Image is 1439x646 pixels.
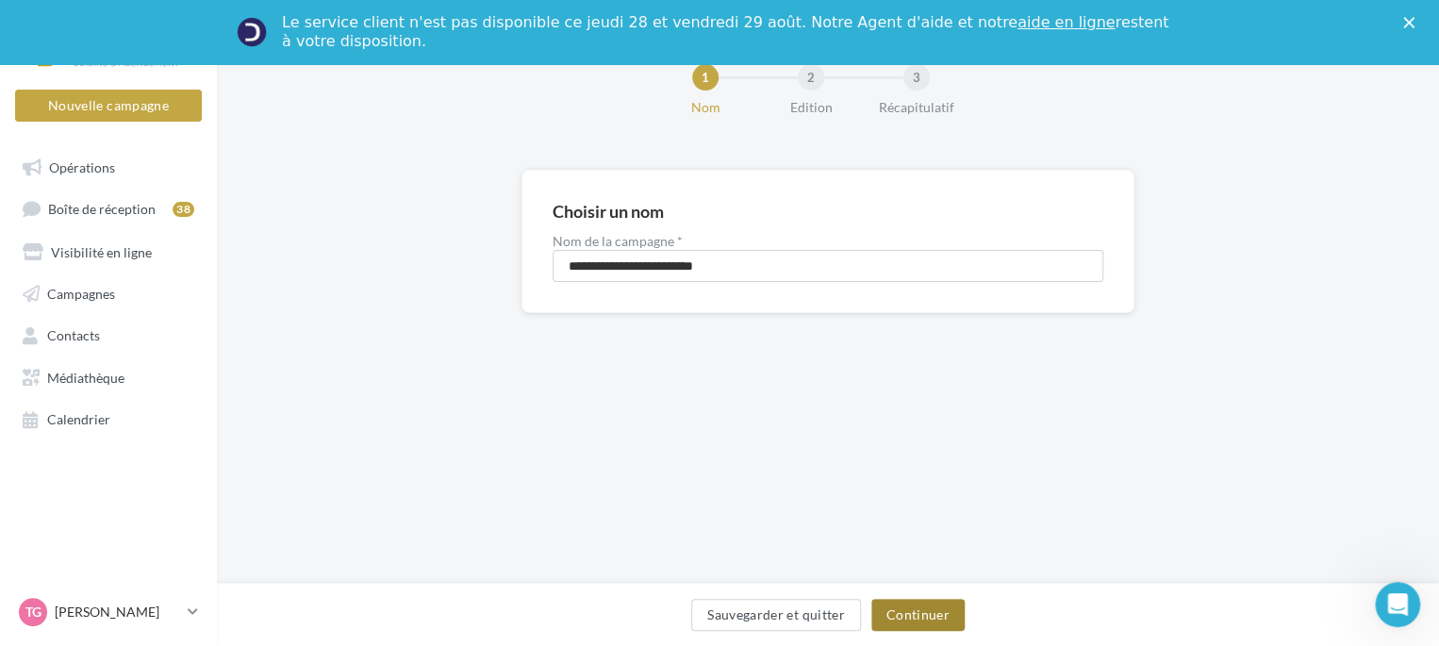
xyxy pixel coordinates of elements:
a: Boîte de réception38 [11,190,206,225]
span: Contacts [47,327,100,343]
div: Edition [751,98,871,117]
div: Nom [645,98,766,117]
button: Sauvegarder et quitter [691,599,861,631]
span: Calendrier [47,411,110,427]
iframe: Intercom live chat [1375,582,1420,627]
a: aide en ligne [1017,13,1115,31]
a: TG [PERSON_NAME] [15,594,202,630]
div: Récapitulatif [856,98,977,117]
span: Opérations [49,158,115,174]
a: Opérations [11,149,206,183]
p: [PERSON_NAME] [55,603,180,621]
img: Profile image for Service-Client [237,17,267,47]
div: 1 [692,64,719,91]
span: TG [25,603,41,621]
label: Nom de la campagne * [553,235,1103,248]
a: Visibilité en ligne [11,234,206,268]
a: Contacts [11,317,206,351]
div: 3 [903,64,930,91]
button: Continuer [871,599,965,631]
div: 2 [798,64,824,91]
a: Médiathèque [11,359,206,393]
div: Choisir un nom [553,203,664,220]
a: Calendrier [11,401,206,435]
div: 38 [173,202,194,217]
div: Fermer [1403,17,1422,28]
a: Campagnes [11,275,206,309]
div: Le service client n'est pas disponible ce jeudi 28 et vendredi 29 août. Notre Agent d'aide et not... [282,13,1172,51]
span: Visibilité en ligne [51,243,152,259]
span: Médiathèque [47,369,124,385]
span: Campagnes [47,285,115,301]
button: Nouvelle campagne [15,90,202,122]
span: Boîte de réception [48,201,156,217]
